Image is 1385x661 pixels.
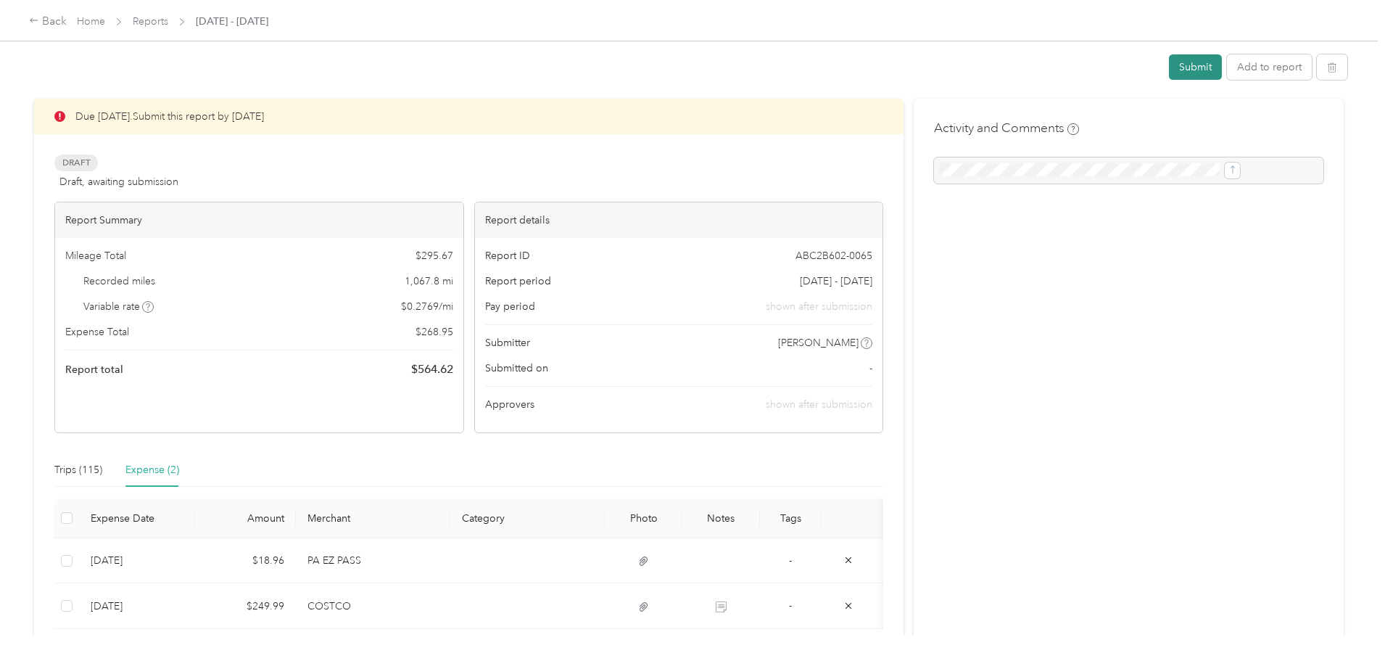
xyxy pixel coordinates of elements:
[450,498,605,538] th: Category
[485,299,535,314] span: Pay period
[934,119,1079,137] h4: Activity and Comments
[195,583,296,628] td: $249.99
[79,498,195,538] th: Expense Date
[1227,54,1312,80] button: Add to report
[296,538,450,583] td: PA EZ PASS
[83,274,155,289] span: Recorded miles
[1169,54,1222,80] button: Submit
[405,274,453,289] span: 1,067.8 mi
[485,397,534,412] span: Approvers
[485,361,548,376] span: Submitted on
[77,15,105,28] a: Home
[682,498,760,538] th: Notes
[83,299,154,314] span: Variable rate
[296,583,450,628] td: COSTCO
[485,248,530,263] span: Report ID
[1304,580,1385,661] iframe: Everlance-gr Chat Button Frame
[195,538,296,583] td: $18.96
[65,248,126,263] span: Mileage Total
[778,335,859,350] span: [PERSON_NAME]
[789,554,792,567] span: -
[79,583,195,628] td: 9-20-2025
[605,498,682,538] th: Photo
[760,583,822,628] td: -
[401,299,453,314] span: $ 0.2769 / mi
[34,99,904,134] div: Due [DATE]. Submit this report by [DATE]
[55,202,463,238] div: Report Summary
[766,299,872,314] span: shown after submission
[795,248,872,263] span: ABC2B602-0065
[133,15,168,28] a: Reports
[485,335,530,350] span: Submitter
[789,599,792,612] span: -
[65,324,129,340] span: Expense Total
[296,498,450,538] th: Merchant
[59,174,178,189] span: Draft, awaiting submission
[411,361,453,378] span: $ 564.62
[766,398,872,411] span: shown after submission
[54,155,98,171] span: Draft
[800,274,872,289] span: [DATE] - [DATE]
[195,498,296,538] th: Amount
[65,362,123,377] span: Report total
[79,538,195,583] td: 9-30-2025
[772,512,810,525] div: Tags
[54,462,102,478] div: Trips (115)
[29,13,67,30] div: Back
[760,498,822,538] th: Tags
[475,202,883,238] div: Report details
[125,462,179,478] div: Expense (2)
[415,324,453,340] span: $ 268.95
[760,538,822,583] td: -
[415,248,453,263] span: $ 295.67
[485,274,551,289] span: Report period
[869,361,872,376] span: -
[196,14,268,29] span: [DATE] - [DATE]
